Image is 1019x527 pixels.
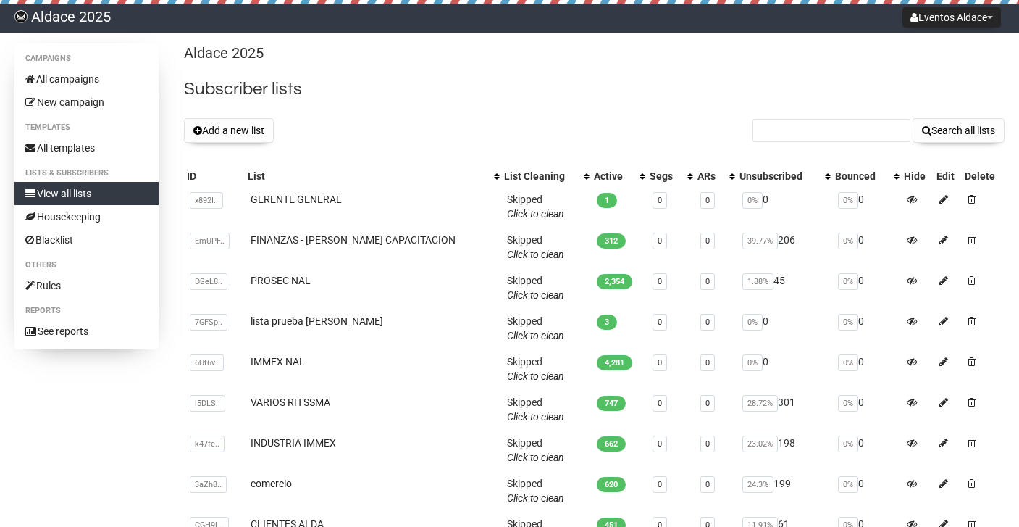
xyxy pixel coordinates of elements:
[507,289,564,301] a: Click to clean
[597,233,626,249] span: 312
[184,43,1005,63] p: Aldace 2025
[742,476,773,493] span: 24.3%
[187,169,242,183] div: ID
[832,267,901,308] td: 0
[507,356,564,382] span: Skipped
[597,315,617,330] span: 3
[507,478,564,504] span: Skipped
[251,478,292,489] a: comercio
[737,389,831,430] td: 301
[14,136,159,159] a: All templates
[705,399,710,408] a: 0
[597,436,626,452] span: 662
[248,169,487,183] div: List
[14,67,159,91] a: All campaigns
[14,182,159,205] a: View all lists
[838,476,858,493] span: 0%
[594,169,632,183] div: Active
[742,192,763,209] span: 0%
[737,430,831,470] td: 198
[507,234,564,260] span: Skipped
[658,480,662,489] a: 0
[962,166,1005,186] th: Delete: No sort applied, sorting is disabled
[658,236,662,246] a: 0
[507,330,564,341] a: Click to clean
[251,397,330,408] a: VARIOS RH SSMA
[14,257,159,274] li: Others
[597,274,632,289] span: 2,354
[936,169,959,183] div: Edit
[14,228,159,252] a: Blacklist
[705,439,710,449] a: 0
[737,166,831,186] th: Unsubscribed: No sort applied, activate to apply an ascending sort
[739,169,817,183] div: Unsubscribed
[647,166,695,186] th: Segs: No sort applied, activate to apply an ascending sort
[251,194,342,205] a: GERENTE GENERAL
[507,492,564,504] a: Click to clean
[705,358,710,368] a: 0
[190,233,230,249] span: EmUPF..
[737,227,831,267] td: 206
[832,186,901,227] td: 0
[695,166,737,186] th: ARs: No sort applied, activate to apply an ascending sort
[742,314,763,331] span: 0%
[14,165,159,182] li: Lists & subscribers
[904,169,931,183] div: Hide
[184,166,245,186] th: ID: No sort applied, sorting is disabled
[835,169,886,183] div: Bounced
[507,411,564,423] a: Click to clean
[650,169,680,183] div: Segs
[838,192,858,209] span: 0%
[245,166,501,186] th: List: No sort applied, activate to apply an ascending sort
[902,7,1001,28] button: Eventos Aldace
[507,452,564,463] a: Click to clean
[742,436,778,452] span: 23.02%
[658,358,662,368] a: 0
[742,273,773,290] span: 1.88%
[591,166,647,186] th: Active: No sort applied, activate to apply an ascending sort
[14,91,159,114] a: New campaign
[838,354,858,371] span: 0%
[832,430,901,470] td: 0
[597,396,626,411] span: 747
[597,477,626,492] span: 620
[507,208,564,220] a: Click to clean
[737,267,831,308] td: 45
[838,314,858,331] span: 0%
[658,318,662,327] a: 0
[838,395,858,412] span: 0%
[190,395,225,412] span: l5DLS..
[190,192,223,209] span: x892I..
[737,186,831,227] td: 0
[705,277,710,286] a: 0
[901,166,934,186] th: Hide: No sort applied, sorting is disabled
[190,436,225,452] span: k47fe..
[507,315,564,341] span: Skipped
[251,275,311,286] a: PROSEC NAL
[507,397,564,423] span: Skipped
[14,119,159,136] li: Templates
[507,275,564,301] span: Skipped
[658,277,662,286] a: 0
[504,169,576,183] div: List Cleaning
[184,118,274,143] button: Add a new list
[251,437,336,449] a: INDUSTRIA IMMEX
[14,50,159,67] li: Campaigns
[737,349,831,389] td: 0
[14,302,159,320] li: Reports
[597,355,632,370] span: 4,281
[14,10,28,23] img: 292d548807fe66e78e37197400c5c4c8
[838,273,858,290] span: 0%
[737,308,831,349] td: 0
[507,194,564,220] span: Skipped
[190,273,227,290] span: DSeL8..
[658,439,662,449] a: 0
[705,480,710,489] a: 0
[832,349,901,389] td: 0
[742,233,778,249] span: 39.77%
[597,193,617,208] span: 1
[697,169,722,183] div: ARs
[251,315,383,327] a: lista prueba [PERSON_NAME]
[832,389,901,430] td: 0
[832,227,901,267] td: 0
